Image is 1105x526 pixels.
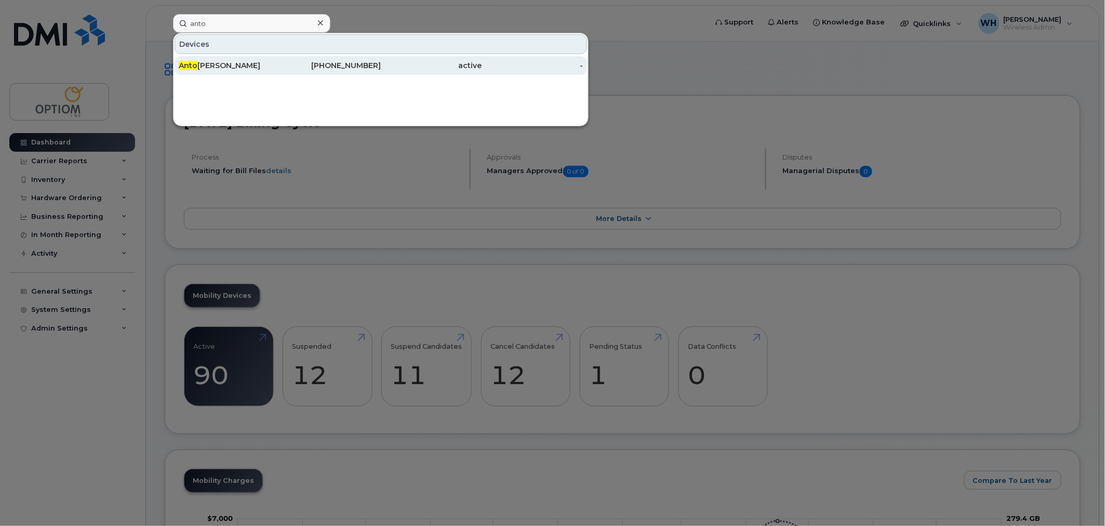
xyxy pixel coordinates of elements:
[280,60,381,71] div: [PHONE_NUMBER]
[175,34,587,54] div: Devices
[175,56,587,75] a: Anto[PERSON_NAME][PHONE_NUMBER]active-
[179,60,280,71] div: [PERSON_NAME]
[482,60,583,71] div: -
[381,60,482,71] div: active
[179,61,197,70] span: Anto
